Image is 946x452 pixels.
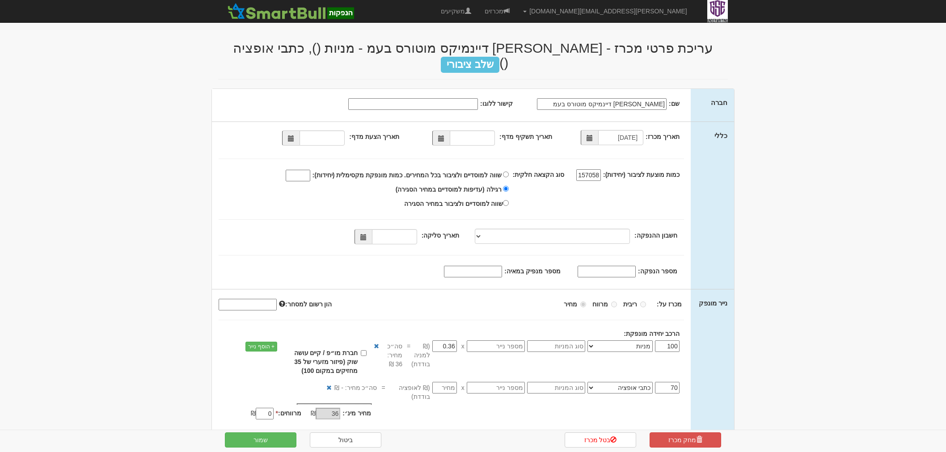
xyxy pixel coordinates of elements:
[225,2,356,20] img: SmartBull Logo
[480,99,513,108] label: קישור ללוגו:
[432,382,457,393] input: מחיר
[634,231,677,240] label: חשבון ההנפקה:
[342,409,371,418] label: מחיר מינ׳:
[407,342,410,351] span: =
[361,350,367,356] input: חברת מו״פ / קיים עושה שוק (פיזור מזערי של 35 מחזיקים במקום 100)
[286,170,310,181] input: שווה למוסדיים ולציבור בכל המחירים. כמות מונפקת מקסימלית (יחידות):
[422,231,460,240] label: תאריך סליקה:
[503,200,509,206] input: שווה למוסדיים ולציבור במחיר הסגירה
[499,132,552,141] label: תאריך תשקיף מדף:
[580,301,586,307] input: מחיר
[381,383,385,392] span: =
[404,172,501,179] span: שווה למוסדיים ולציבור בכל המחירים.
[301,409,343,419] div: ₪
[385,383,430,401] span: (₪ לאופציה בודדת)
[603,170,680,179] label: כמות מוצעת לציבור (יחידות):
[714,131,727,140] label: כללי
[655,382,680,393] input: כמות
[669,99,680,108] label: שם:
[294,349,358,374] strong: חברת מו״פ / קיים עושה שוק (פיזור מזערי של 35 מחזיקים במקום 100)
[313,171,403,180] label: כמות מונפקת מקסימלית (יחידות):
[503,172,509,177] input: שווה למוסדיים ולציבור בכל המחירים. כמות מונפקת מקסימלית (יחידות):
[245,342,277,352] a: + הוסף נייר
[592,301,608,308] strong: מרווח
[711,98,727,107] label: חברה
[527,340,585,352] input: סוג המניות
[467,340,525,352] input: מספר נייר
[225,432,296,448] button: שמור
[611,301,617,307] input: מרווח
[655,340,680,352] input: כמות
[657,301,682,308] strong: מכרז על:
[461,383,465,392] span: x
[638,267,677,276] label: מספר הנפקה:
[564,301,577,308] strong: מחיר
[640,301,646,307] input: ריבית
[623,301,637,308] strong: ריבית
[503,186,509,192] input: רגילה (עדיפות למוסדיים במחיר הסגירה)
[512,170,564,179] label: סוג הקצאה חלקית:
[565,432,636,448] a: בטל מכרז
[650,432,721,448] a: מחק מכרז
[646,132,680,141] label: תאריך מכרז:
[699,298,727,308] label: נייר מונפק
[234,409,276,419] div: ₪
[404,200,503,207] span: שווה למוסדיים ולציבור במחיר הסגירה
[310,432,381,448] a: ביטול
[461,342,465,351] span: x
[276,409,301,418] label: מרווחים:
[467,382,525,393] input: מספר נייר
[432,340,457,352] input: מחיר
[396,186,502,193] span: רגילה (עדיפות למוסדיים במחיר הסגירה)
[334,383,377,392] span: סה״כ מחיר: - ₪
[410,342,430,368] span: (₪ למניה בודדת)
[504,267,560,276] label: מספר מנפיק במאיה:
[527,382,585,393] input: סוג המניות
[624,330,679,337] strong: הרכב יחידה מונפקת:
[441,57,499,73] span: שלב ציבורי
[218,41,728,70] h2: עריכת פרטי מכרז - [PERSON_NAME] דיינמיקס מוטורס בעמ - מניות (), כתבי אופציה ()
[279,300,332,309] label: הון רשום למסחר:
[382,342,402,368] span: סה״כ מחיר: 36 ₪
[349,132,399,141] label: תאריך הצעת מדף:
